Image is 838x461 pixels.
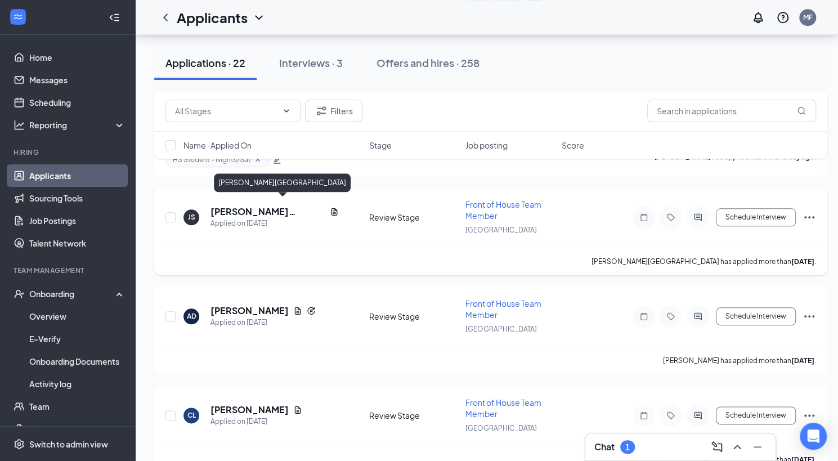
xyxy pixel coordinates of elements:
[731,440,744,454] svg: ChevronUp
[751,440,764,454] svg: Minimize
[377,56,480,70] div: Offers and hires · 258
[465,325,537,333] span: [GEOGRAPHIC_DATA]
[562,140,584,151] span: Score
[691,411,705,420] svg: ActiveChat
[803,409,816,422] svg: Ellipses
[664,213,678,222] svg: Tag
[637,213,651,222] svg: Note
[177,8,248,27] h1: Applicants
[307,306,316,315] svg: Reapply
[664,411,678,420] svg: Tag
[29,119,126,131] div: Reporting
[29,187,126,209] a: Sourcing Tools
[465,140,508,151] span: Job posting
[791,257,814,266] b: [DATE]
[214,173,351,192] div: [PERSON_NAME][GEOGRAPHIC_DATA]
[183,140,252,151] span: Name · Applied On
[708,438,726,456] button: ComposeMessage
[305,100,362,122] button: Filter Filters
[716,208,796,226] button: Schedule Interview
[751,11,765,24] svg: Notifications
[465,397,541,419] span: Front of House Team Member
[330,207,339,216] svg: Document
[29,350,126,373] a: Onboarding Documents
[29,209,126,232] a: Job Postings
[29,418,126,440] a: Documents
[29,395,126,418] a: Team
[716,307,796,325] button: Schedule Interview
[637,411,651,420] svg: Note
[691,312,705,321] svg: ActiveChat
[14,147,123,157] div: Hiring
[803,211,816,224] svg: Ellipses
[664,312,678,321] svg: Tag
[791,356,814,365] b: [DATE]
[279,56,343,70] div: Interviews · 3
[29,305,126,328] a: Overview
[465,424,537,432] span: [GEOGRAPHIC_DATA]
[14,288,25,299] svg: UserCheck
[282,106,291,115] svg: ChevronDown
[749,438,767,456] button: Minimize
[803,12,813,22] div: MF
[776,11,790,24] svg: QuestionInfo
[29,91,126,114] a: Scheduling
[465,199,541,221] span: Front of House Team Member
[165,56,245,70] div: Applications · 22
[647,100,816,122] input: Search in applications
[159,11,172,24] svg: ChevronLeft
[14,119,25,131] svg: Analysis
[369,140,392,151] span: Stage
[210,205,325,218] h5: [PERSON_NAME][GEOGRAPHIC_DATA]
[369,212,459,223] div: Review Stage
[187,311,196,321] div: AD
[29,232,126,254] a: Talent Network
[187,410,196,420] div: CL
[369,311,459,322] div: Review Stage
[465,298,541,320] span: Front of House Team Member
[29,46,126,69] a: Home
[465,226,537,234] span: [GEOGRAPHIC_DATA]
[591,257,816,266] p: [PERSON_NAME][GEOGRAPHIC_DATA] has applied more than .
[175,105,277,117] input: All Stages
[14,438,25,450] svg: Settings
[210,305,289,317] h5: [PERSON_NAME]
[210,416,302,427] div: Applied on [DATE]
[594,441,615,453] h3: Chat
[803,310,816,323] svg: Ellipses
[637,312,651,321] svg: Note
[29,438,108,450] div: Switch to admin view
[109,12,120,23] svg: Collapse
[800,423,827,450] div: Open Intercom Messenger
[315,104,328,118] svg: Filter
[12,11,24,23] svg: WorkstreamLogo
[210,317,316,328] div: Applied on [DATE]
[210,218,339,229] div: Applied on [DATE]
[252,11,266,24] svg: ChevronDown
[691,213,705,222] svg: ActiveChat
[710,440,724,454] svg: ComposeMessage
[625,442,630,452] div: 1
[369,410,459,421] div: Review Stage
[663,356,816,365] p: [PERSON_NAME] has applied more than .
[29,373,126,395] a: Activity log
[210,404,289,416] h5: [PERSON_NAME]
[716,406,796,424] button: Schedule Interview
[797,106,806,115] svg: MagnifyingGlass
[29,164,126,187] a: Applicants
[29,69,126,91] a: Messages
[728,438,746,456] button: ChevronUp
[293,306,302,315] svg: Document
[29,288,116,299] div: Onboarding
[293,405,302,414] svg: Document
[14,266,123,275] div: Team Management
[29,328,126,350] a: E-Verify
[188,212,195,222] div: JS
